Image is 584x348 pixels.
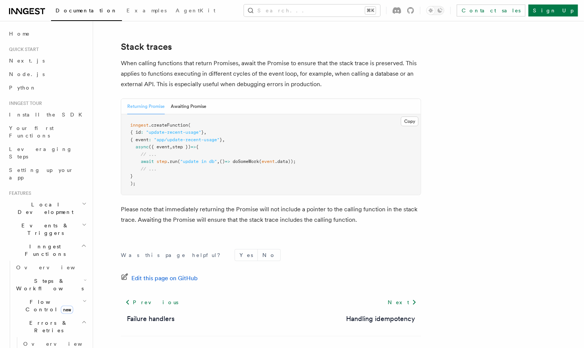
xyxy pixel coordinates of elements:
span: Setting up your app [9,167,74,181]
span: // ... [141,152,157,157]
span: .data)); [275,159,296,164]
span: Overview [16,264,93,270]
span: Install the SDK [9,112,87,118]
span: Your first Functions [9,125,54,139]
span: Events & Triggers [6,222,82,237]
span: } [130,173,133,179]
button: Errors & Retries [13,316,88,337]
span: => [191,144,196,149]
button: No [258,249,280,261]
span: } [201,130,204,135]
a: Stack traces [121,42,172,52]
button: Steps & Workflows [13,274,88,295]
span: () [220,159,225,164]
span: .run [167,159,178,164]
a: AgentKit [171,2,220,20]
span: { [196,144,199,149]
span: ( [188,122,191,128]
span: } [220,137,222,142]
span: Next.js [9,58,45,64]
a: Next [383,296,421,309]
span: event [262,159,275,164]
span: ( [178,159,180,164]
button: Toggle dark mode [426,6,444,15]
p: When calling functions that return Promises, await the Promise to ensure that the stack trace is ... [121,58,421,90]
span: Node.js [9,71,45,77]
a: Python [6,81,88,94]
a: Overview [13,261,88,274]
span: Errors & Retries [13,319,81,334]
span: AgentKit [176,7,215,13]
a: Examples [122,2,171,20]
kbd: ⌘K [365,7,376,14]
span: "update in db" [180,159,217,164]
a: Sign Up [528,4,578,16]
button: Copy [401,116,418,126]
span: Documentation [56,7,117,13]
span: Overview [23,341,101,347]
a: Setting up your app [6,163,88,184]
button: Local Development [6,198,88,219]
span: ({ event [149,144,170,149]
span: : [141,130,143,135]
span: Flow Control [13,298,83,313]
span: .createFunction [149,122,188,128]
span: Local Development [6,201,82,216]
a: Documentation [51,2,122,21]
a: Leveraging Steps [6,142,88,163]
a: Previous [121,296,183,309]
p: Was this page helpful? [121,251,226,259]
span: , [170,144,172,149]
span: ); [130,181,135,186]
span: => [225,159,230,164]
a: Home [6,27,88,40]
span: Features [6,190,31,196]
span: Inngest tour [6,100,42,106]
a: Handling idempotency [346,314,415,324]
span: step [157,159,167,164]
span: { event [130,137,149,142]
span: , [222,137,225,142]
span: step }) [172,144,191,149]
span: Home [9,30,30,37]
span: Edit this page on GitHub [131,273,198,284]
button: Inngest Functions [6,240,88,261]
span: Leveraging Steps [9,146,72,160]
span: Python [9,85,36,91]
span: new [61,306,73,314]
button: Returning Promise [127,99,165,114]
button: Events & Triggers [6,219,88,240]
span: , [217,159,220,164]
span: inngest [130,122,149,128]
span: Inngest Functions [6,243,81,258]
a: Your first Functions [6,121,88,142]
span: ( [259,159,262,164]
a: Contact sales [457,4,525,16]
button: Search...⌘K [244,4,380,16]
button: Flow Controlnew [13,295,88,316]
button: Yes [235,249,257,261]
span: { id [130,130,141,135]
a: Edit this page on GitHub [121,273,198,284]
a: Next.js [6,54,88,67]
span: "app/update-recent-usage" [154,137,220,142]
p: Please note that immediately returning the Promise will not include a pointer to the calling func... [121,204,421,225]
span: : [149,137,151,142]
span: async [135,144,149,149]
button: Awaiting Promise [171,99,206,114]
a: Node.js [6,67,88,81]
span: , [204,130,206,135]
span: await [141,159,154,164]
span: "update-recent-usage" [146,130,201,135]
a: Failure handlers [127,314,175,324]
span: // ... [141,166,157,172]
a: Install the SDK [6,108,88,121]
span: Examples [126,7,167,13]
span: Quick start [6,46,39,52]
span: Steps & Workflows [13,277,84,292]
span: doSomeWork [233,159,259,164]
